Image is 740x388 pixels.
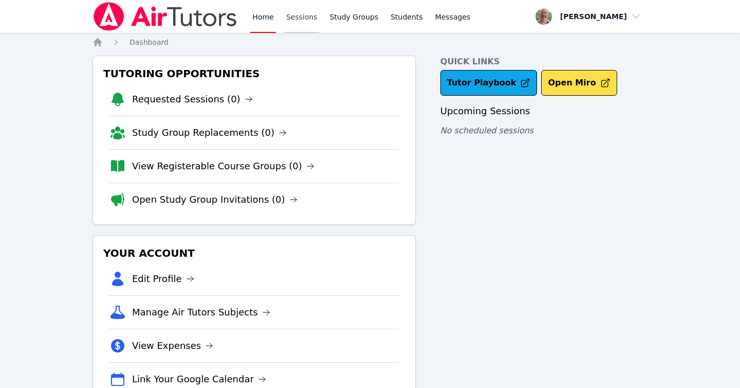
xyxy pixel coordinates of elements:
a: Study Group Replacements (0) [132,126,287,140]
button: Open Miro [541,70,617,96]
h3: Tutoring Opportunities [101,64,407,83]
h4: Quick Links [440,56,647,68]
a: View Registerable Course Groups (0) [132,159,314,173]
h3: Upcoming Sessions [440,104,647,118]
span: No scheduled sessions [440,126,533,135]
a: Tutor Playbook [440,70,538,96]
a: Dashboard [129,37,169,47]
a: Link Your Google Calendar [132,372,266,386]
span: Messages [435,12,471,22]
span: Dashboard [129,38,169,46]
a: Requested Sessions (0) [132,92,253,107]
h3: Your Account [101,244,407,262]
img: Air Tutors [92,2,238,31]
a: Manage Air Tutors Subjects [132,305,270,320]
nav: Breadcrumb [92,37,647,47]
a: Edit Profile [132,272,194,286]
a: View Expenses [132,339,213,353]
a: Open Study Group Invitations (0) [132,192,298,207]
